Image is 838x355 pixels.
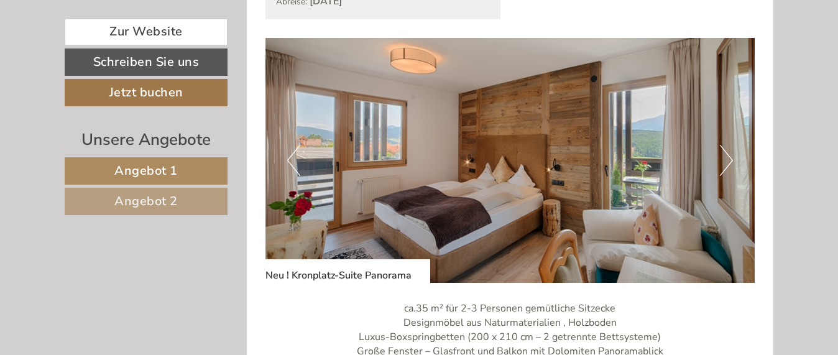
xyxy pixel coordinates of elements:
[406,322,490,349] button: Senden
[180,76,471,86] div: Sie
[265,38,755,283] img: image
[174,74,481,126] div: wäre der Preis pro Tag gleich, wenn wir erst am [DATE] anreisen?
[265,259,430,283] div: Neu ! Kronplatz-Suite Panorama
[65,79,228,106] a: Jetzt buchen
[65,48,228,76] a: Schreiben Sie uns
[287,145,300,176] button: Previous
[114,162,178,179] span: Angebot 1
[221,9,269,30] div: [DATE]
[65,128,228,151] div: Unsere Angebote
[19,60,201,69] small: 18:25
[180,115,471,124] small: 18:26
[19,36,201,46] div: Hotel Kristall
[9,34,208,71] div: Guten Tag, wie können wir Ihnen helfen?
[65,19,228,45] a: Zur Website
[720,145,733,176] button: Next
[114,193,178,210] span: Angebot 2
